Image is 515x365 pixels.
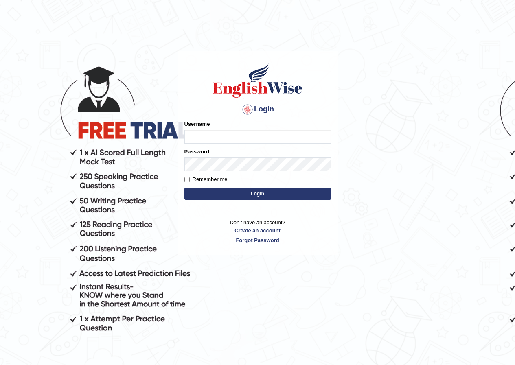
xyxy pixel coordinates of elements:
[184,175,228,184] label: Remember me
[184,148,209,155] label: Password
[211,62,304,99] img: Logo of English Wise sign in for intelligent practice with AI
[184,120,210,128] label: Username
[184,103,331,116] h4: Login
[184,219,331,244] p: Don't have an account?
[184,177,190,182] input: Remember me
[184,188,331,200] button: Login
[184,236,331,244] a: Forgot Password
[184,227,331,234] a: Create an account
